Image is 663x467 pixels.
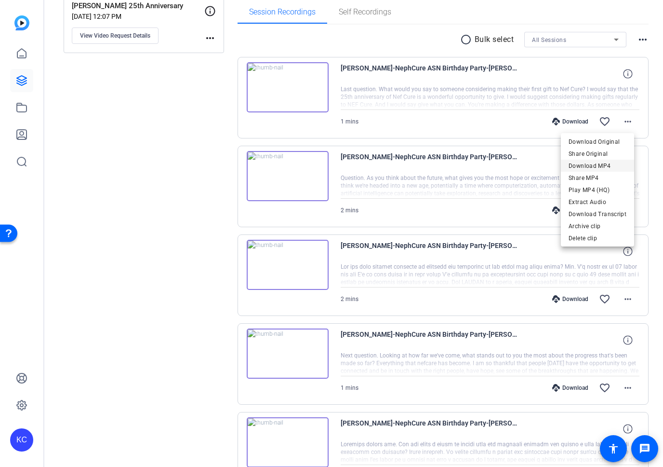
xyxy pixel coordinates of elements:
span: Extract Audio [569,196,626,208]
span: Share MP4 [569,172,626,184]
span: Share Original [569,148,626,160]
span: Archive clip [569,220,626,232]
span: Play MP4 (HQ) [569,184,626,196]
span: Download Transcript [569,208,626,220]
span: Download Original [569,136,626,148]
span: Delete clip [569,233,626,244]
span: Download MP4 [569,160,626,172]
